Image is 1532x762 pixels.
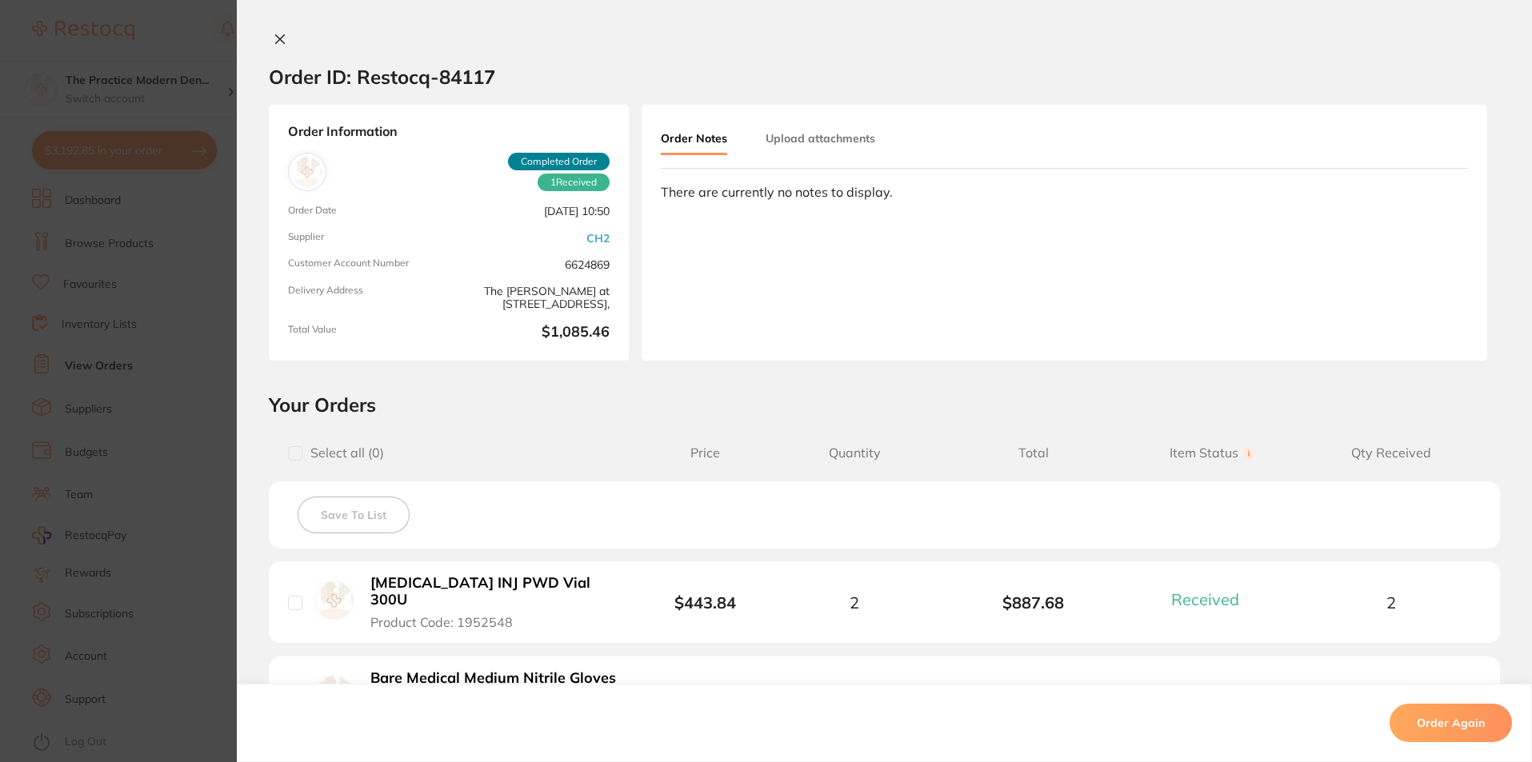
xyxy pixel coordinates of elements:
span: Total [944,445,1123,461]
span: Qty Received [1302,445,1481,461]
span: 2 [1386,593,1396,612]
b: $443.84 [674,592,736,612]
button: Bare Medical Medium Nitrile Gloves 200/box Product Code: 2054504 [366,669,622,725]
b: [MEDICAL_DATA] INJ PWD Vial 300U [370,575,618,608]
span: Total Value [288,324,442,341]
span: [DATE] 10:50 [455,205,610,218]
a: CH2 [586,232,610,245]
span: Supplier [288,231,442,245]
button: Save To List [298,497,410,533]
div: There are currently no notes to display. [661,185,1468,199]
img: CH2 [292,157,322,187]
h2: Your Orders [269,393,1500,417]
span: Completed Order [508,153,610,170]
strong: Order Information [288,124,610,140]
img: Dysport INJ PWD Vial 300U [314,581,354,620]
span: Received [1171,589,1239,609]
span: 2 [850,593,859,612]
b: Bare Medical Medium Nitrile Gloves 200/box [370,670,618,703]
b: $887.68 [944,593,1123,612]
h2: Order ID: Restocq- 84117 [269,65,495,89]
button: [MEDICAL_DATA] INJ PWD Vial 300U Product Code: 1952548 [366,574,622,630]
span: Price [646,445,765,461]
span: Select all ( 0 ) [302,445,384,461]
button: Upload attachments [766,124,875,153]
span: Quantity [765,445,944,461]
span: 6624869 [455,257,610,271]
span: Product Code: 1952548 [370,615,513,629]
button: Order Again [1390,704,1512,742]
span: Customer Account Number [288,257,442,271]
img: Bare Medical Medium Nitrile Gloves 200/box [314,676,354,715]
span: Received [538,174,610,191]
button: Received [1166,589,1258,609]
b: $1,085.46 [455,324,610,341]
span: Item Status [1123,445,1302,461]
span: Delivery Address [288,285,442,311]
button: Order Notes [661,124,727,155]
span: Order Date [288,205,442,218]
span: The [PERSON_NAME] at [STREET_ADDRESS], [455,285,610,311]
